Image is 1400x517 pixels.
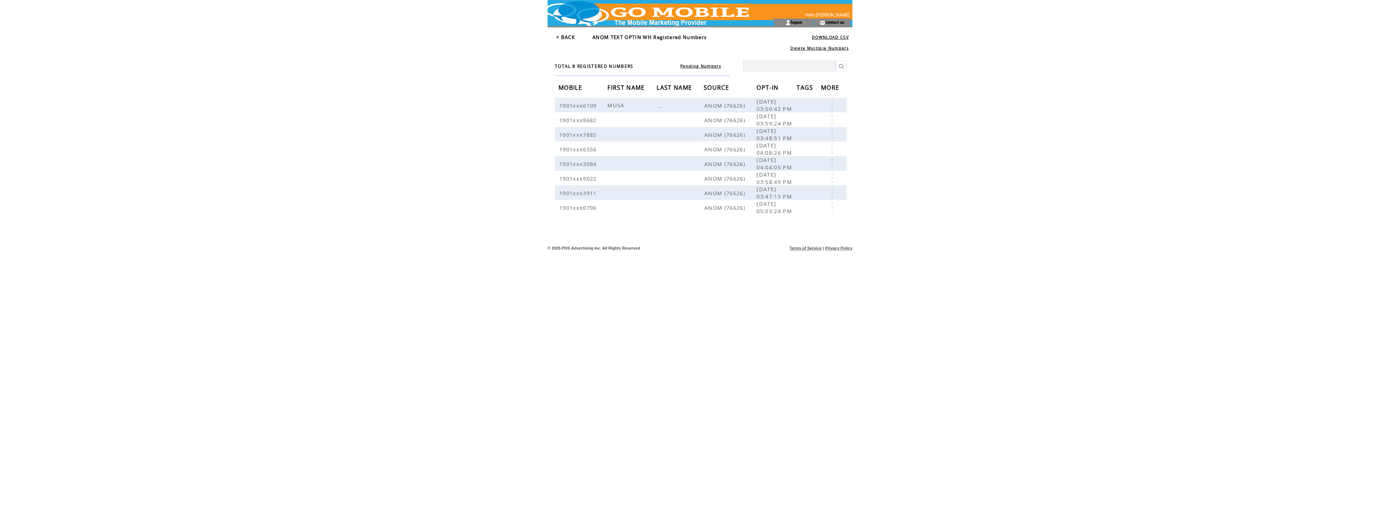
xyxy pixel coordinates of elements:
[757,85,780,89] a: OPT-IN
[657,102,665,109] span: ...
[812,35,849,40] a: DOWNLOAD CSV
[657,82,694,95] span: LAST NAME
[704,116,747,124] span: ANOM (76626)
[757,82,780,95] span: OPT-IN
[548,246,640,250] span: © 2025 POS Advertising Inc. All Rights Reserved
[790,46,849,51] a: Delete Multiple Numbers
[820,20,825,26] img: contact_us_icon.gif
[704,102,747,109] span: ANOM (76626)
[797,85,815,89] a: TAGS
[559,189,599,197] span: 1901xxx3911
[757,185,794,200] span: [DATE] 03:47:13 PM
[680,63,721,69] a: Pending Numbers
[825,20,844,24] a: contact us
[704,160,747,167] span: ANOM (76626)
[785,20,791,26] img: account_icon.gif
[607,101,626,109] span: MUSA
[559,160,599,167] span: 1901xxx3084
[825,246,852,250] a: Privacy Policy
[757,112,794,127] span: [DATE] 03:59:24 PM
[757,98,794,112] span: [DATE] 03:50:42 PM
[704,131,747,138] span: ANOM (76626)
[791,20,802,24] a: logout
[704,82,731,95] span: SOURCE
[704,85,731,89] a: SOURCE
[556,34,575,40] a: < BACK
[757,127,794,142] span: [DATE] 03:48:51 PM
[821,82,841,95] span: MORE
[704,204,747,211] span: ANOM (76626)
[823,246,824,250] span: |
[559,204,599,211] span: 1901xxx0796
[757,156,794,171] span: [DATE] 04:04:05 PM
[757,171,794,185] span: [DATE] 03:58:49 PM
[592,34,707,40] span: ANOM TEXT OPTIN WH Registered Numbers
[559,146,599,153] span: 1901xxx6556
[559,116,599,124] span: 1901xxx8682
[805,12,849,18] span: Hello [PERSON_NAME]
[704,189,747,197] span: ANOM (76626)
[555,63,634,69] span: TOTAL 8 REGISTERED NUMBERS
[757,200,794,215] span: [DATE] 05:03:24 PM
[559,82,584,95] span: MOBILE
[559,102,599,109] span: 1901xxx6109
[797,82,815,95] span: TAGS
[657,85,694,89] a: LAST NAME
[704,146,747,153] span: ANOM (76626)
[559,131,599,138] span: 1901xxx7885
[559,175,599,182] span: 1901xxx9022
[757,142,794,156] span: [DATE] 04:08:26 PM
[790,246,822,250] a: Terms of Service
[704,175,747,182] span: ANOM (76626)
[607,85,646,89] a: FIRST NAME
[559,85,584,89] a: MOBILE
[607,82,646,95] span: FIRST NAME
